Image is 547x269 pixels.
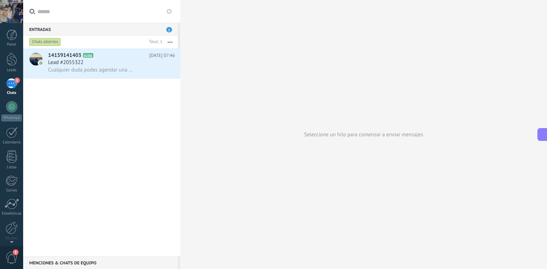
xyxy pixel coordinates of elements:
img: icon [38,60,43,65]
div: Menciones & Chats de equipo [23,256,178,269]
div: Chats [1,91,22,95]
div: Panel [1,42,22,47]
div: Listas [1,165,22,170]
div: Leads [1,68,22,73]
span: Cualquier duda podes agendar una demostración para verlo más detalladamente, te dejo el enlace: [... [48,67,136,73]
a: avataricon14159141403A106[DATE] 07:46Lead #2055322Cualquier duda podes agendar una demostración p... [23,48,180,78]
span: [DATE] 07:46 [149,52,175,59]
div: Chats abiertos [29,38,61,46]
div: Estadísticas [1,211,22,216]
div: Calendario [1,140,22,145]
span: 2 [13,249,19,255]
span: 1 [14,78,20,83]
div: Entradas [23,23,178,36]
button: Más [162,36,178,48]
span: A106 [83,53,93,58]
span: 14159141403 [48,52,82,59]
div: Total: 1 [146,38,162,46]
span: 1 [166,27,172,32]
span: Lead #2055322 [48,59,83,66]
div: WhatsApp [1,115,22,121]
div: Correo [1,188,22,193]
